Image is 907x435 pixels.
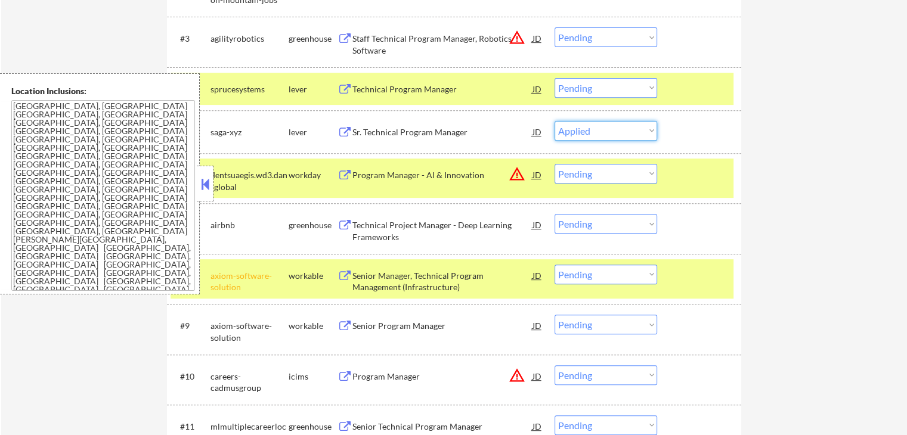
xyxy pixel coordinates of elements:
div: JD [531,315,543,336]
div: Senior Manager, Technical Program Management (Infrastructure) [352,270,533,293]
div: greenhouse [289,219,338,231]
div: Program Manager - AI & Innovation [352,169,533,181]
div: Location Inclusions: [11,85,195,97]
div: JD [531,265,543,286]
div: #3 [180,33,201,45]
div: Program Manager [352,371,533,383]
div: axiom-software-solution [211,320,289,343]
div: workable [289,320,338,332]
button: warning_amber [509,166,525,182]
button: warning_amber [509,29,525,46]
div: airbnb [211,219,289,231]
button: warning_amber [509,367,525,384]
div: workday [289,169,338,181]
div: saga-xyz [211,126,289,138]
div: #10 [180,371,201,383]
div: agilityrobotics [211,33,289,45]
div: Staff Technical Program Manager, Robotics Software [352,33,533,56]
div: JD [531,78,543,100]
div: icims [289,371,338,383]
div: lever [289,126,338,138]
div: careers-cadmusgroup [211,371,289,394]
div: workable [289,270,338,282]
div: sprucesystems [211,83,289,95]
div: Technical Program Manager [352,83,533,95]
div: Senior Technical Program Manager [352,421,533,433]
div: greenhouse [289,33,338,45]
div: JD [531,164,543,185]
div: lever [289,83,338,95]
div: dentsuaegis.wd3.dan_global [211,169,289,192]
div: JD [531,214,543,235]
div: Sr. Technical Program Manager [352,126,533,138]
div: Senior Program Manager [352,320,533,332]
div: JD [531,365,543,387]
div: JD [531,121,543,142]
div: Technical Project Manager - Deep Learning Frameworks [352,219,533,243]
div: axiom-software-solution [211,270,289,293]
div: #11 [180,421,201,433]
div: #9 [180,320,201,332]
div: JD [531,27,543,49]
div: greenhouse [289,421,338,433]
